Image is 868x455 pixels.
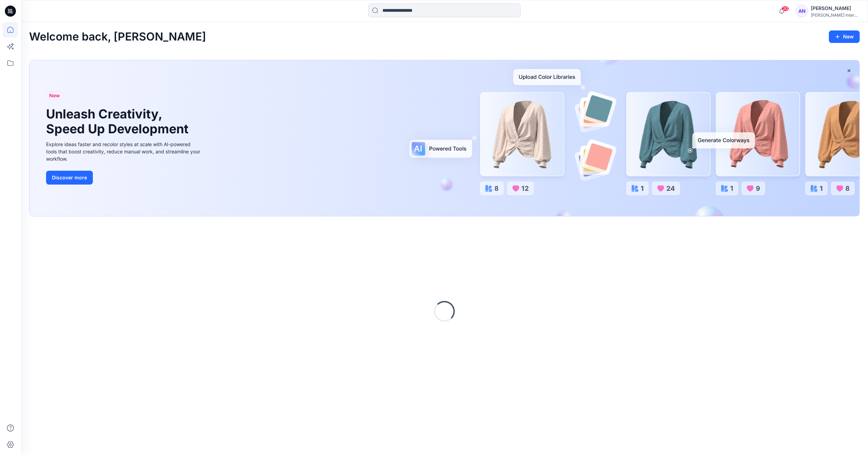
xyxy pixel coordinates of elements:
h2: Welcome back, [PERSON_NAME] [29,30,206,43]
div: [PERSON_NAME] International [811,12,859,18]
div: AN [796,5,808,17]
a: Discover more [46,171,202,185]
span: 20 [781,6,789,11]
h1: Unleash Creativity, Speed Up Development [46,107,192,136]
div: [PERSON_NAME] [811,4,859,12]
div: Explore ideas faster and recolor styles at scale with AI-powered tools that boost creativity, red... [46,141,202,162]
span: New [49,91,60,100]
button: New [829,30,860,43]
button: Discover more [46,171,93,185]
